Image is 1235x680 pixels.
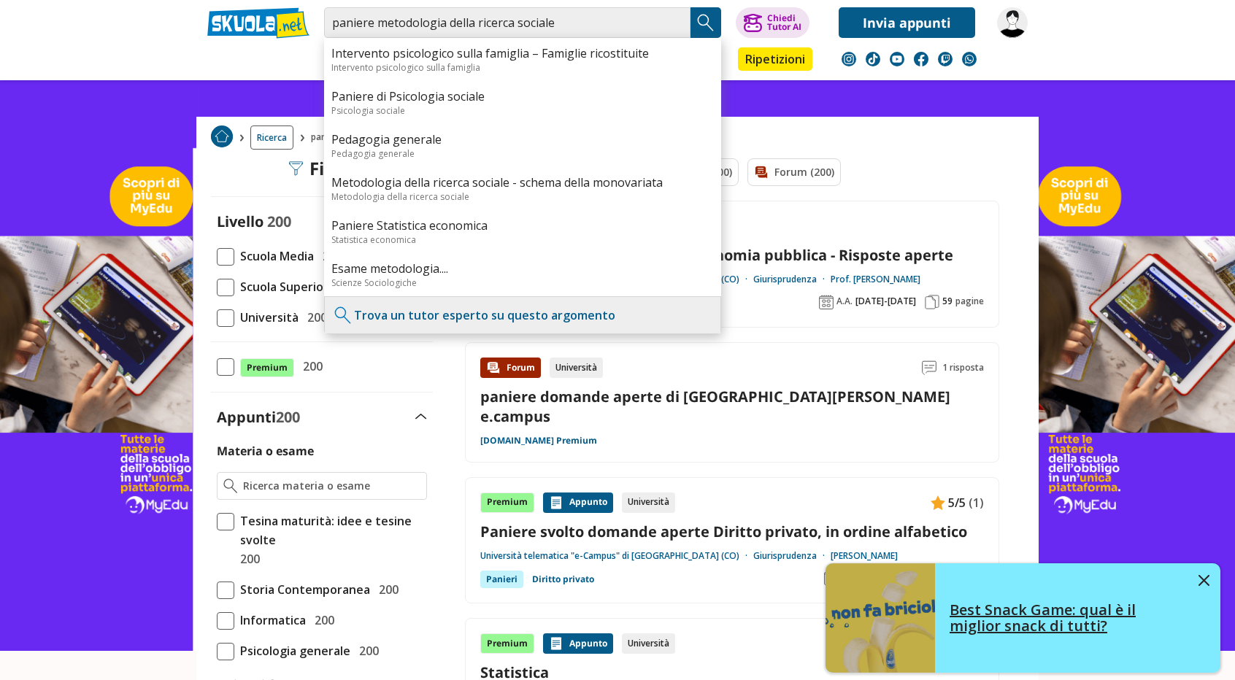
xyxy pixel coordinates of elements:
[753,274,831,285] a: Giurisprudenza
[332,304,354,326] img: Trova un tutor esperto
[738,47,812,71] a: Ripetizioni
[754,165,769,179] img: Forum filtro contenuto
[331,131,714,147] a: Pedagogia generale
[480,633,534,654] div: Premium
[914,52,928,66] img: facebook
[234,611,306,630] span: Informatica
[955,295,984,307] span: pagine
[234,308,299,327] span: Università
[353,641,379,660] span: 200
[480,492,534,513] div: Premium
[890,52,904,66] img: youtube
[480,387,950,426] a: paniere domande aperte di [GEOGRAPHIC_DATA][PERSON_NAME] e.campus
[289,158,355,179] div: Filtra
[331,277,714,289] div: Scienze Sociologiche
[549,495,563,510] img: Appunti contenuto
[250,125,293,150] a: Ricerca
[234,277,336,296] span: Scuola Superiore
[301,308,327,327] span: 200
[950,602,1188,634] h4: Best Snack Game: qual è il miglior snack di tutti?
[948,493,966,512] span: 5/5
[331,147,714,160] div: Pedagogia generale
[234,580,370,599] span: Storia Contemporanea
[331,260,714,277] a: Esame metodologia....
[690,7,721,38] button: Search Button
[211,125,233,147] img: Home
[925,295,939,309] img: Pagine
[331,233,714,246] div: Statistica economica
[217,407,300,427] label: Appunti
[839,7,975,38] a: Invia appunti
[234,549,260,568] span: 200
[309,611,334,630] span: 200
[747,158,841,186] a: Forum (200)
[842,52,856,66] img: instagram
[324,7,690,38] input: Cerca appunti, riassunti o versioni
[819,295,834,309] img: Anno accademico
[836,295,853,307] span: A.A.
[354,307,615,323] a: Trova un tutor esperto su questo argomento
[826,563,1220,673] a: Best Snack Game: qual è il miglior snack di tutti?
[317,247,342,266] span: 200
[855,295,916,307] span: [DATE]-[DATE]
[331,45,714,61] a: Intervento psicologico sulla famiglia – Famiglie ricostituite
[942,295,953,307] span: 59
[480,435,597,447] a: [DOMAIN_NAME] Premium
[938,52,953,66] img: twitch
[622,492,675,513] div: Università
[331,88,714,104] a: Paniere di Psicologia sociale
[415,414,427,420] img: Apri e chiudi sezione
[240,358,294,377] span: Premium
[480,522,984,541] a: Paniere svolto domande aperte Diritto privato, in ordine alfabetico
[320,47,386,74] a: Appunti
[1199,575,1209,586] img: close
[942,358,984,378] span: 1 risposta
[549,636,563,651] img: Appunti contenuto
[331,190,714,203] div: Metodologia della ricerca sociale
[997,7,1028,38] img: dominikks
[931,495,945,510] img: Appunti contenuto
[736,7,809,38] button: ChiediTutor AI
[243,479,420,493] input: Ricerca materia o esame
[331,61,714,74] div: Intervento psicologico sulla famiglia
[331,174,714,190] a: Metodologia della ricerca sociale - schema della monovariata
[480,550,753,562] a: Università telematica "e-Campus" di [GEOGRAPHIC_DATA] (CO)
[962,52,977,66] img: WhatsApp
[753,550,831,562] a: Giurisprudenza
[234,511,427,549] span: Tesina maturità: idee e tesine svolte
[297,357,323,376] span: 200
[767,14,801,31] div: Chiedi Tutor AI
[373,580,399,599] span: 200
[276,407,300,427] span: 200
[223,479,237,493] img: Ricerca materia o esame
[217,443,314,459] label: Materia o esame
[695,12,717,34] img: Cerca appunti, riassunti o versioni
[289,161,304,176] img: Filtra filtri mobile
[480,245,984,265] a: Paniere svolto e verificato di Economia pubblica - Risposte aperte
[480,358,541,378] div: Forum
[480,571,523,588] div: Panieri
[331,217,714,233] a: Paniere Statistica economica
[234,641,350,660] span: Psicologia generale
[550,358,603,378] div: Università
[234,247,314,266] span: Scuola Media
[543,633,613,654] div: Appunto
[969,493,984,512] span: (1)
[311,125,647,150] span: paniere svolto e verificato di metodologia della ricerca sociale risposte aperte
[543,492,613,513] div: Appunto
[217,212,263,231] label: Livello
[831,274,920,285] a: Prof. [PERSON_NAME]
[922,360,936,375] img: Commenti lettura
[486,360,501,375] img: Forum contenuto
[532,571,594,588] a: Diritto privato
[211,125,233,150] a: Home
[866,52,880,66] img: tiktok
[831,550,898,562] a: [PERSON_NAME]
[622,633,675,654] div: Università
[331,104,714,117] div: Psicologia sociale
[267,212,291,231] span: 200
